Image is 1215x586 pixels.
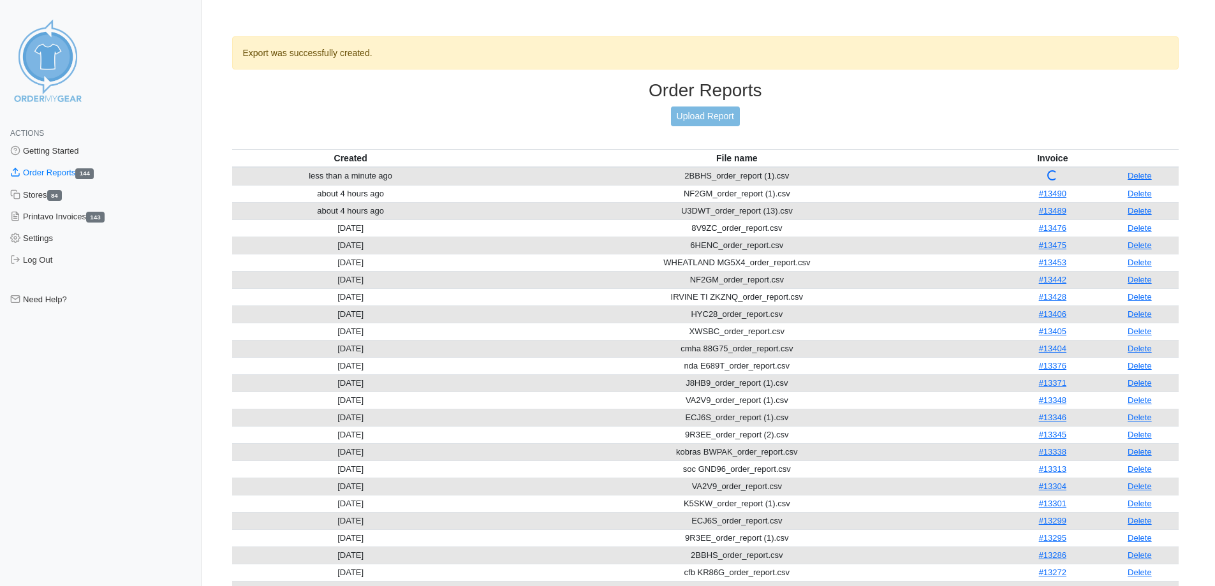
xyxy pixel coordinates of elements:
[232,340,469,357] td: [DATE]
[1128,326,1152,336] a: Delete
[10,129,44,138] span: Actions
[469,271,1005,288] td: NF2GM_order_report.csv
[469,512,1005,529] td: ECJ6S_order_report.csv
[469,167,1005,186] td: 2BBHS_order_report (1).csv
[469,254,1005,271] td: WHEATLAND MG5X4_order_report.csv
[232,185,469,202] td: about 4 hours ago
[232,512,469,529] td: [DATE]
[1128,533,1152,543] a: Delete
[1128,378,1152,388] a: Delete
[1128,206,1152,216] a: Delete
[232,237,469,254] td: [DATE]
[469,202,1005,219] td: U3DWT_order_report (13).csv
[1128,309,1152,319] a: Delete
[232,254,469,271] td: [DATE]
[75,168,94,179] span: 144
[1128,481,1152,491] a: Delete
[469,237,1005,254] td: 6HENC_order_report.csv
[232,564,469,581] td: [DATE]
[1128,189,1152,198] a: Delete
[232,36,1179,70] div: Export was successfully created.
[1128,516,1152,525] a: Delete
[1128,550,1152,560] a: Delete
[232,392,469,409] td: [DATE]
[1039,206,1066,216] a: #13489
[1039,464,1066,474] a: #13313
[232,305,469,323] td: [DATE]
[1128,413,1152,422] a: Delete
[232,288,469,305] td: [DATE]
[469,478,1005,495] td: VA2V9_order_report.csv
[1128,395,1152,405] a: Delete
[1039,395,1066,405] a: #13348
[1128,223,1152,233] a: Delete
[232,374,469,392] td: [DATE]
[1128,258,1152,267] a: Delete
[1128,499,1152,508] a: Delete
[1039,258,1066,267] a: #13453
[469,409,1005,426] td: ECJ6S_order_report (1).csv
[469,357,1005,374] td: nda E689T_order_report.csv
[469,149,1005,167] th: File name
[1005,149,1101,167] th: Invoice
[1039,309,1066,319] a: #13406
[469,340,1005,357] td: cmha 88G75_order_report.csv
[1039,430,1066,439] a: #13345
[1128,344,1152,353] a: Delete
[469,305,1005,323] td: HYC28_order_report.csv
[1039,223,1066,233] a: #13476
[1039,378,1066,388] a: #13371
[1128,361,1152,370] a: Delete
[1039,533,1066,543] a: #13295
[232,529,469,546] td: [DATE]
[469,564,1005,581] td: cfb KR86G_order_report.csv
[1128,171,1152,180] a: Delete
[1039,189,1066,198] a: #13490
[1039,292,1066,302] a: #13428
[232,323,469,340] td: [DATE]
[1039,447,1066,457] a: #13338
[1128,568,1152,577] a: Delete
[1039,568,1066,577] a: #13272
[1128,430,1152,439] a: Delete
[232,219,469,237] td: [DATE]
[232,426,469,443] td: [DATE]
[1128,275,1152,284] a: Delete
[86,212,105,223] span: 143
[469,460,1005,478] td: soc GND96_order_report.csv
[1039,516,1066,525] a: #13299
[469,529,1005,546] td: 9R3EE_order_report (1).csv
[469,443,1005,460] td: kobras BWPAK_order_report.csv
[1039,326,1066,336] a: #13405
[1039,413,1066,422] a: #13346
[232,546,469,564] td: [DATE]
[1128,240,1152,250] a: Delete
[232,478,469,495] td: [DATE]
[469,392,1005,409] td: VA2V9_order_report (1).csv
[232,149,469,167] th: Created
[232,271,469,288] td: [DATE]
[469,185,1005,202] td: NF2GM_order_report (1).csv
[232,167,469,186] td: less than a minute ago
[1128,447,1152,457] a: Delete
[47,190,63,201] span: 84
[469,374,1005,392] td: J8HB9_order_report (1).csv
[1039,344,1066,353] a: #13404
[469,495,1005,512] td: K5SKW_order_report (1).csv
[1039,499,1066,508] a: #13301
[1039,240,1066,250] a: #13475
[232,460,469,478] td: [DATE]
[1128,292,1152,302] a: Delete
[232,357,469,374] td: [DATE]
[469,323,1005,340] td: XWSBC_order_report.csv
[1039,481,1066,491] a: #13304
[232,495,469,512] td: [DATE]
[232,80,1179,101] h3: Order Reports
[469,546,1005,564] td: 2BBHS_order_report.csv
[232,409,469,426] td: [DATE]
[232,443,469,460] td: [DATE]
[469,426,1005,443] td: 9R3EE_order_report (2).csv
[1039,361,1066,370] a: #13376
[671,106,740,126] a: Upload Report
[232,202,469,219] td: about 4 hours ago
